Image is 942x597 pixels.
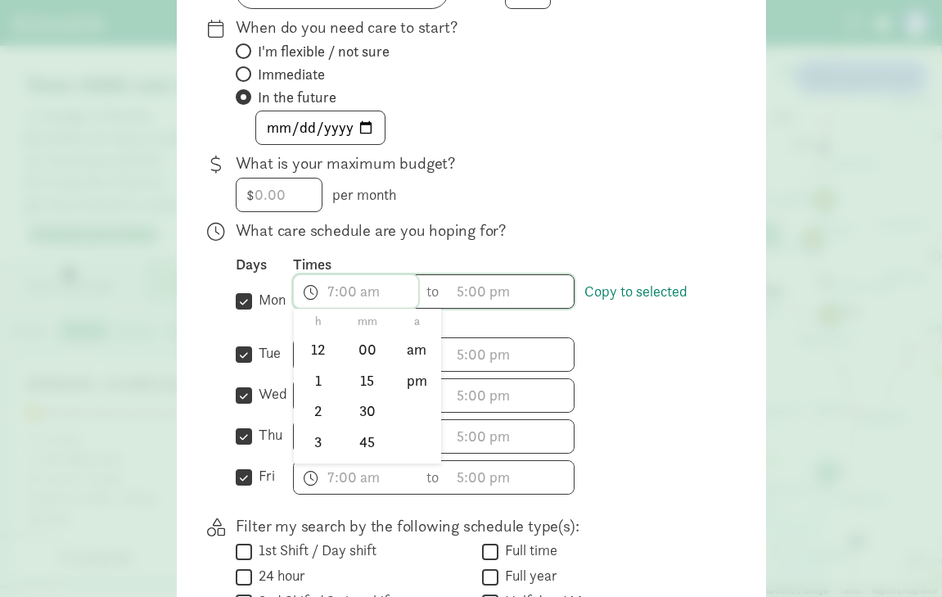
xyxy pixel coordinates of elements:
[252,425,282,445] label: thu
[343,427,391,458] li: 45
[252,466,275,486] label: fri
[343,309,391,333] li: mm
[252,540,376,560] label: 1st Shift / Day shift
[294,364,342,396] li: 1
[449,338,574,371] input: 5:00 pm
[236,514,714,537] p: Filter my search by the following schedule type(s):
[294,396,342,427] li: 2
[293,282,687,329] a: Copy to selected days
[393,309,441,333] li: a
[294,309,342,333] li: h
[393,364,441,396] li: pm
[498,566,557,586] label: Full year
[449,420,574,453] input: 5:00 pm
[252,566,305,586] label: 24 hour
[343,364,391,396] li: 15
[252,343,281,363] label: tue
[294,333,342,364] li: 12
[393,333,441,364] li: am
[294,427,342,458] li: 3
[294,461,418,494] input: 7:00 am
[294,458,342,489] li: 4
[498,540,557,560] label: Full time
[343,396,391,427] li: 30
[449,379,574,412] input: 5:00 pm
[252,384,287,404] label: wed
[343,333,391,364] li: 00
[449,461,574,494] input: 5:00 pm
[426,466,441,488] span: to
